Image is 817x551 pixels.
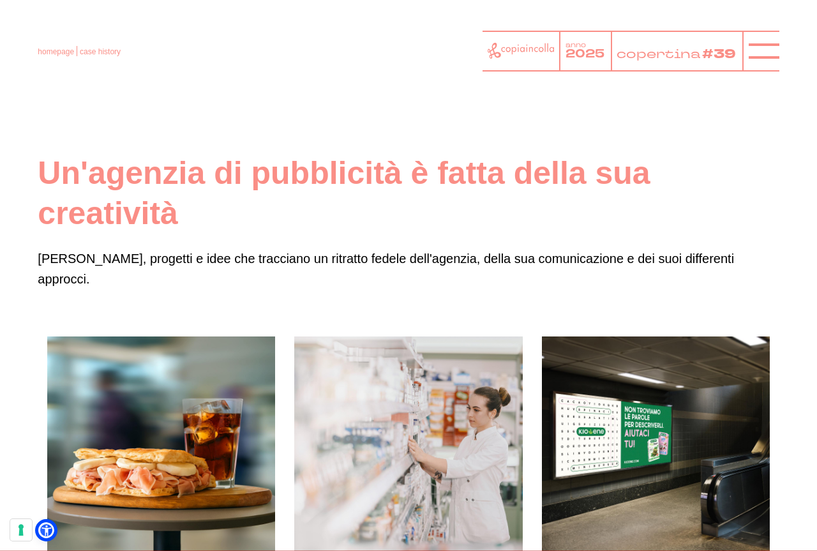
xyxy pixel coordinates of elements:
[38,153,779,233] h1: Un'agenzia di pubblicità è fatta della sua creatività
[38,522,54,538] a: Open Accessibility Menu
[80,47,121,56] span: case history
[38,47,74,56] a: homepage
[617,45,701,62] tspan: copertina
[566,46,604,61] tspan: 2025
[566,41,586,49] tspan: anno
[38,248,779,289] p: [PERSON_NAME], progetti e idee che tracciano un ritratto fedele dell'agenzia, della sua comunicaz...
[10,519,32,541] button: Le tue preferenze relative al consenso per le tecnologie di tracciamento
[703,45,737,63] tspan: #39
